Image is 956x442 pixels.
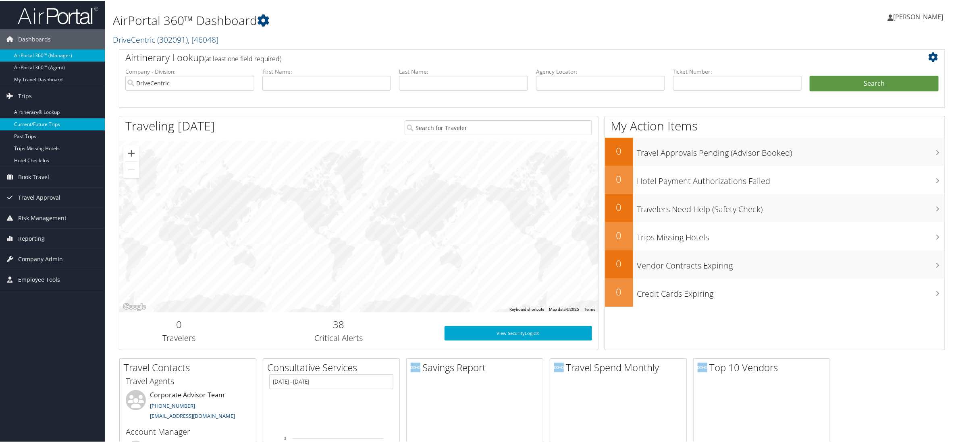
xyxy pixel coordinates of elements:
a: 0Hotel Payment Authorizations Failed [605,165,945,193]
h2: 0 [125,317,233,330]
span: Company Admin [18,248,63,269]
img: Google [121,301,148,312]
span: Risk Management [18,207,67,227]
h3: Travel Approvals Pending (Advisor Booked) [637,143,945,158]
button: Keyboard shortcuts [510,306,545,312]
h2: 0 [605,256,633,270]
a: Terms (opens in new tab) [584,306,596,311]
a: 0Trips Missing Hotels [605,221,945,250]
h2: 0 [605,284,633,298]
a: 0Credit Cards Expiring [605,278,945,306]
h2: Savings Report [411,360,543,374]
span: , [ 46048 ] [188,33,218,44]
a: 0Vendor Contracts Expiring [605,250,945,278]
img: airportal-logo.png [18,5,98,24]
h3: Travel Agents [126,375,250,386]
li: Corporate Advisor Team [122,389,254,422]
h2: 0 [605,200,633,213]
img: domo-logo.png [554,362,564,372]
a: Open this area in Google Maps (opens a new window) [121,301,148,312]
img: domo-logo.png [698,362,707,372]
h2: Airtinerary Lookup [125,50,870,64]
h3: Trips Missing Hotels [637,227,945,242]
span: Travel Approval [18,187,60,207]
span: (at least one field required) [204,54,281,62]
span: Map data ©2025 [549,306,580,311]
h2: 0 [605,143,633,157]
a: DriveCentric [113,33,218,44]
label: Agency Locator: [536,67,665,75]
h3: Vendor Contracts Expiring [637,255,945,271]
h3: Account Manager [126,425,250,437]
span: Reporting [18,228,45,248]
tspan: 0 [284,435,286,440]
h1: My Action Items [605,117,945,134]
h2: Travel Spend Monthly [554,360,686,374]
h2: Top 10 Vendors [698,360,830,374]
h2: Consultative Services [267,360,399,374]
h3: Travelers Need Help (Safety Check) [637,199,945,214]
span: [PERSON_NAME] [893,12,943,21]
h2: Travel Contacts [124,360,256,374]
button: Zoom out [123,161,139,177]
h3: Hotel Payment Authorizations Failed [637,171,945,186]
button: Zoom in [123,145,139,161]
h1: Traveling [DATE] [125,117,215,134]
label: First Name: [262,67,391,75]
span: Trips [18,85,32,105]
a: [EMAIL_ADDRESS][DOMAIN_NAME] [150,411,235,419]
h2: 0 [605,171,633,185]
label: Company - Division: [125,67,254,75]
h2: 38 [245,317,432,330]
span: Employee Tools [18,269,60,289]
span: ( 302091 ) [157,33,188,44]
h3: Credit Cards Expiring [637,283,945,299]
a: 0Travelers Need Help (Safety Check) [605,193,945,221]
a: 0Travel Approvals Pending (Advisor Booked) [605,137,945,165]
button: Search [810,75,939,91]
label: Ticket Number: [673,67,802,75]
h1: AirPortal 360™ Dashboard [113,11,672,28]
h3: Critical Alerts [245,332,432,343]
h2: 0 [605,228,633,242]
a: View SecurityLogic® [445,325,592,340]
img: domo-logo.png [411,362,420,372]
a: [PERSON_NAME] [887,4,951,28]
h3: Travelers [125,332,233,343]
a: [PHONE_NUMBER] [150,401,195,409]
span: Dashboards [18,29,51,49]
span: Book Travel [18,166,49,186]
label: Last Name: [399,67,528,75]
input: Search for Traveler [405,120,592,134]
